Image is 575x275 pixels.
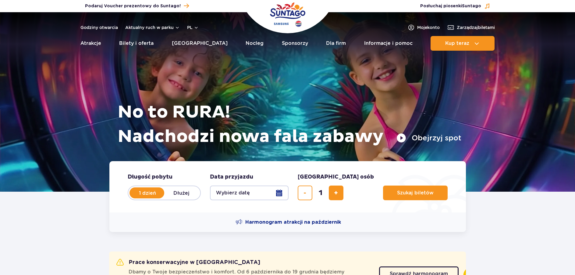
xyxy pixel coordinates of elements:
[109,161,466,212] form: Planowanie wizyty w Park of Poland
[420,3,481,9] span: Posłuchaj piosenki
[210,186,289,200] button: Wybierz datę
[407,24,440,31] a: Mojekonto
[447,24,495,31] a: Zarządzajbiletami
[397,190,434,196] span: Szukaj biletów
[116,259,260,266] h2: Prace konserwacyjne w [GEOGRAPHIC_DATA]
[462,4,481,8] span: Suntago
[364,36,413,51] a: Informacje i pomoc
[85,2,189,10] a: Podaruj Voucher prezentowy do Suntago!
[246,36,264,51] a: Nocleg
[80,36,101,51] a: Atrakcje
[172,36,228,51] a: [GEOGRAPHIC_DATA]
[245,219,341,226] span: Harmonogram atrakcji na październik
[119,36,154,51] a: Bilety i oferta
[80,24,118,31] a: Godziny otwarcia
[298,186,312,200] button: usuń bilet
[130,186,165,199] label: 1 dzień
[420,3,490,9] button: Posłuchaj piosenkiSuntago
[187,24,199,31] button: pl
[128,173,172,181] span: Długość pobytu
[210,173,253,181] span: Data przyjazdu
[417,24,440,31] span: Moje konto
[329,186,343,200] button: dodaj bilet
[164,186,199,199] label: Dłużej
[85,3,181,9] span: Podaruj Voucher prezentowy do Suntago!
[396,133,461,143] button: Obejrzyj spot
[457,24,495,31] span: Zarządzaj biletami
[445,41,469,46] span: Kup teraz
[282,36,308,51] a: Sponsorzy
[236,219,341,226] a: Harmonogram atrakcji na październik
[313,186,328,200] input: liczba biletów
[298,173,374,181] span: [GEOGRAPHIC_DATA] osób
[125,25,180,30] button: Aktualny ruch w parku
[118,100,461,149] h1: No to RURA! Nadchodzi nowa fala zabawy
[383,186,448,200] button: Szukaj biletów
[431,36,495,51] button: Kup teraz
[326,36,346,51] a: Dla firm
